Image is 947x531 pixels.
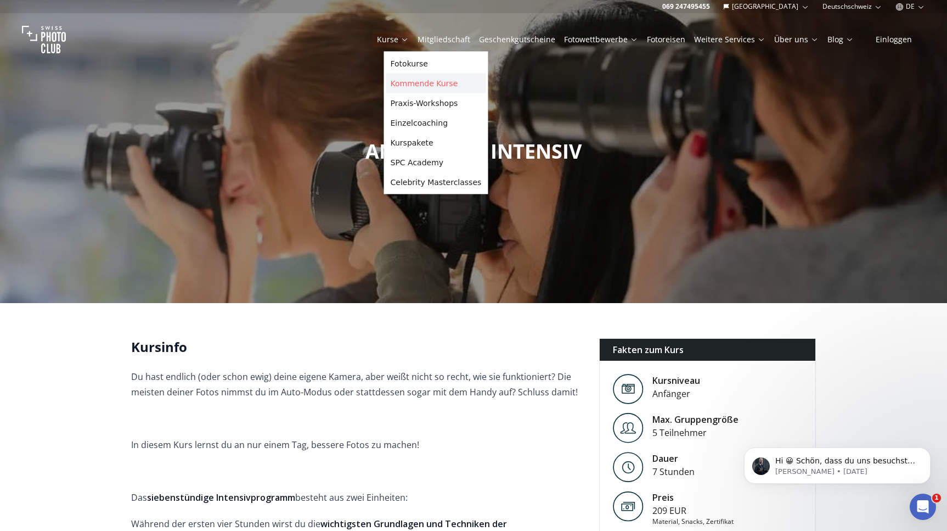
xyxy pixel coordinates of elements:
h2: Kursinfo [131,338,582,356]
a: Geschenkgutscheine [479,34,555,45]
a: Praxis-Workshops [386,93,486,113]
p: In diesem Kurs lernst du an nur einem Tag, bessere Fotos zu machen! [131,437,582,452]
a: SPC Academy [386,153,486,172]
img: Preis [613,491,644,522]
button: Kurse [373,32,413,47]
a: Fotoreisen [647,34,685,45]
a: Kommende Kurse [386,74,486,93]
a: Fotokurse [386,54,486,74]
span: ANFÄNGER - INTENSIV [365,138,582,165]
a: Fotowettbewerbe [564,34,638,45]
img: Swiss photo club [22,18,66,62]
div: Anfänger [652,387,700,400]
button: Über uns [770,32,823,47]
a: Kurspakete [386,133,486,153]
div: Fakten zum Kurs [600,339,815,361]
button: Fotowettbewerbe [560,32,642,47]
img: Level [613,413,644,443]
button: Einloggen [863,32,925,47]
div: Dauer [652,452,695,465]
button: Weitere Services [690,32,770,47]
p: Das besteht aus zwei Einheiten: [131,490,582,505]
button: Blog [823,32,858,47]
div: Max. Gruppengröße [652,413,739,426]
div: 209 EUR [652,504,734,517]
img: Level [613,374,644,404]
img: Level [613,452,644,482]
a: Kurse [377,34,409,45]
a: Mitgliedschaft [418,34,470,45]
button: Mitgliedschaft [413,32,475,47]
a: Weitere Services [694,34,765,45]
button: Fotoreisen [642,32,690,47]
div: Preis [652,491,734,504]
strong: siebenstündige Intensivprogramm [147,491,295,504]
a: Blog [827,34,854,45]
div: Material, Snacks, Zertifikat [652,517,734,526]
button: Geschenkgutscheine [475,32,560,47]
p: Du hast endlich (oder schon ewig) deine eigene Kamera, aber weißt nicht so recht, wie sie funktio... [131,369,582,400]
div: 7 Stunden [652,465,695,478]
iframe: Intercom live chat [910,494,936,520]
span: 1 [932,494,941,502]
a: 069 247495455 [662,2,710,11]
iframe: Intercom notifications message [728,424,947,501]
div: 5 Teilnehmer [652,426,739,439]
div: Kursniveau [652,374,700,387]
a: Celebrity Masterclasses [386,172,486,192]
a: Einzelcoaching [386,113,486,133]
a: Über uns [774,34,819,45]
